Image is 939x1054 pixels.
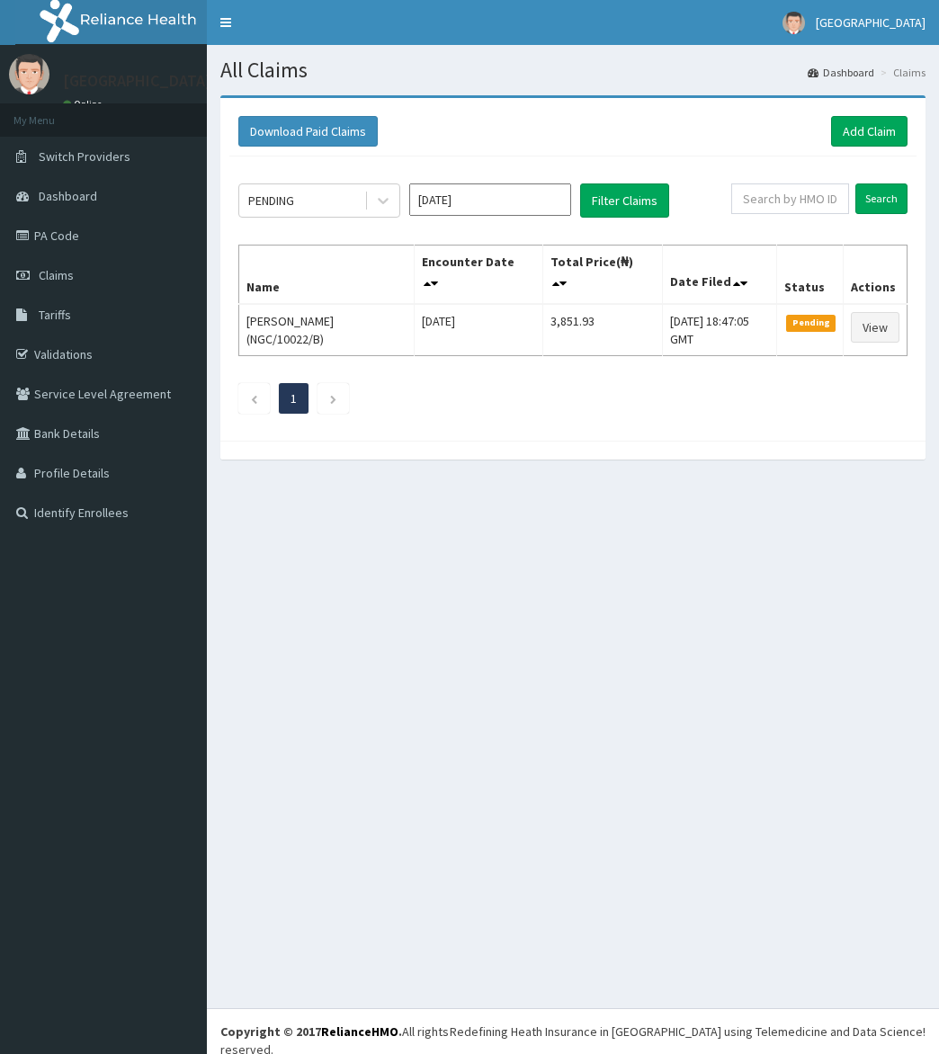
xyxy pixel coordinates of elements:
span: Pending [786,315,836,331]
a: Add Claim [831,116,908,147]
strong: Copyright © 2017 . [220,1023,402,1040]
th: Date Filed [662,246,776,305]
td: [DATE] 18:47:05 GMT [662,304,776,356]
th: Encounter Date [414,246,543,305]
img: User Image [9,54,49,94]
td: 3,851.93 [543,304,662,356]
a: Previous page [250,390,258,406]
p: [GEOGRAPHIC_DATA] [63,73,211,89]
img: User Image [782,12,805,34]
th: Total Price(₦) [543,246,662,305]
a: RelianceHMO [321,1023,398,1040]
a: Dashboard [808,65,874,80]
span: [GEOGRAPHIC_DATA] [816,14,926,31]
span: Dashboard [39,188,97,204]
th: Status [777,246,844,305]
button: Download Paid Claims [238,116,378,147]
th: Name [239,246,415,305]
input: Search [855,183,908,214]
input: Search by HMO ID [731,183,849,214]
span: Claims [39,267,74,283]
th: Actions [843,246,907,305]
span: Switch Providers [39,148,130,165]
h1: All Claims [220,58,926,82]
a: Online [63,98,106,111]
td: [DATE] [414,304,543,356]
button: Filter Claims [580,183,669,218]
input: Select Month and Year [409,183,571,216]
span: Tariffs [39,307,71,323]
td: [PERSON_NAME] (NGC/10022/B) [239,304,415,356]
a: Page 1 is your current page [291,390,297,406]
div: Redefining Heath Insurance in [GEOGRAPHIC_DATA] using Telemedicine and Data Science! [450,1023,926,1041]
div: PENDING [248,192,294,210]
a: Next page [329,390,337,406]
li: Claims [876,65,926,80]
a: View [851,312,899,343]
